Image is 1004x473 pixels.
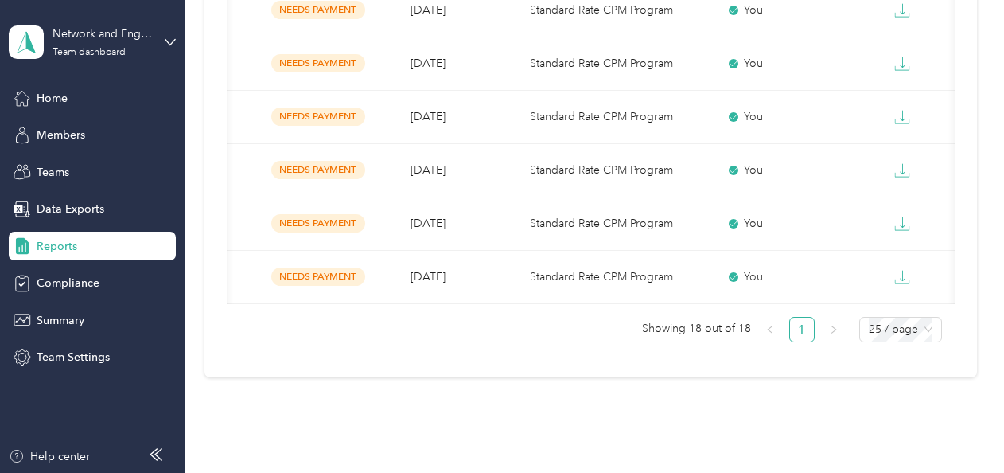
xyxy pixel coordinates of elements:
button: right [821,317,846,342]
span: [DATE] [411,3,446,17]
p: Standard Rate CPM Program [530,162,703,179]
button: Help center [9,448,90,465]
span: Reports [37,238,77,255]
div: Page Size [859,317,942,342]
button: left [757,317,783,342]
div: You [729,215,862,233]
div: You [729,108,862,126]
span: left [765,325,775,334]
span: [DATE] [411,110,446,123]
span: needs payment [271,214,365,233]
span: Compliance [37,275,99,291]
span: needs payment [271,54,365,72]
div: You [729,162,862,179]
div: You [729,268,862,286]
span: Team Settings [37,349,110,365]
p: Standard Rate CPM Program [530,2,703,19]
td: Standard Rate CPM Program [517,251,716,304]
li: Next Page [821,317,846,342]
td: Standard Rate CPM Program [517,197,716,251]
span: needs payment [271,161,365,179]
span: Data Exports [37,201,104,217]
td: Standard Rate CPM Program [517,37,716,91]
span: right [829,325,839,334]
iframe: Everlance-gr Chat Button Frame [915,384,1004,473]
span: [DATE] [411,57,446,70]
span: needs payment [271,107,365,126]
span: Teams [37,164,69,181]
span: Home [37,90,68,107]
div: You [729,2,862,19]
li: 1 [789,317,815,342]
span: 25 / page [869,318,932,342]
p: Standard Rate CPM Program [530,55,703,72]
span: [DATE] [411,270,446,283]
td: Standard Rate CPM Program [517,144,716,197]
span: Members [37,127,85,143]
span: [DATE] [411,163,446,177]
p: Standard Rate CPM Program [530,215,703,233]
span: Summary [37,312,84,329]
div: Team dashboard [53,48,126,57]
td: Standard Rate CPM Program [517,91,716,144]
span: needs payment [271,1,365,19]
a: 1 [790,318,814,342]
span: Showing 18 out of 18 [642,317,751,341]
p: Standard Rate CPM Program [530,108,703,126]
span: [DATE] [411,217,446,230]
span: needs payment [271,268,365,286]
div: Network and Engineering [53,25,152,42]
p: Standard Rate CPM Program [530,268,703,286]
li: Previous Page [757,317,783,342]
div: You [729,55,862,72]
